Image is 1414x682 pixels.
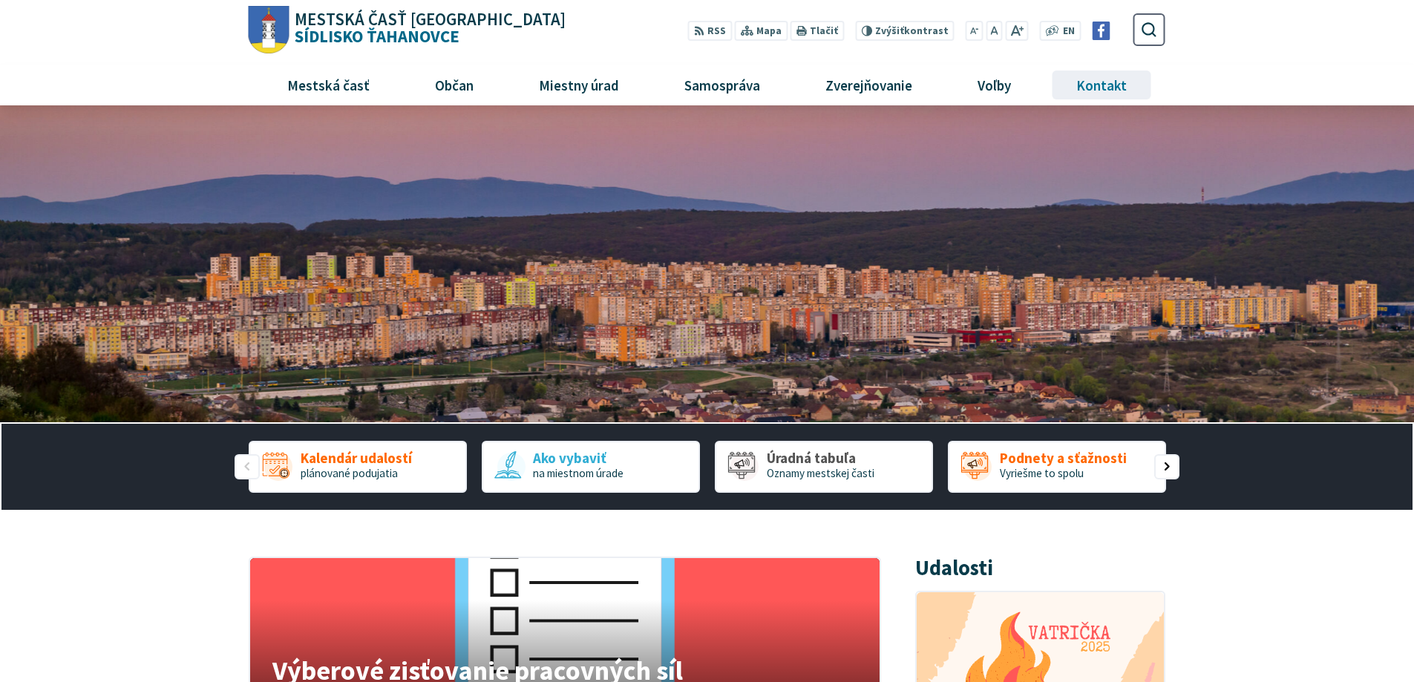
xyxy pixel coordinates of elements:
a: Mestská časť [260,65,396,105]
a: Podnety a sťažnosti Vyriešme to spolu [948,441,1166,493]
a: Úradná tabuľa Oznamy mestskej časti [715,441,933,493]
div: Predošlý slajd [235,454,260,479]
a: Samospráva [658,65,788,105]
span: Mestská časť [GEOGRAPHIC_DATA] [295,11,566,28]
a: Kalendár udalostí plánované podujatia [249,441,467,493]
span: Občan [429,65,479,105]
span: kontrast [875,25,949,37]
span: Podnety a sťažnosti [1000,450,1127,466]
a: Ako vybaviť na miestnom úrade [482,441,700,493]
span: Mapa [756,24,782,39]
a: Miestny úrad [511,65,646,105]
span: Oznamy mestskej časti [767,466,874,480]
a: Kontakt [1050,65,1154,105]
a: Logo Sídlisko Ťahanovce, prejsť na domovskú stránku. [249,6,566,54]
span: Ako vybaviť [533,450,623,466]
button: Tlačiť [791,21,844,41]
div: Nasledujúci slajd [1154,454,1179,479]
span: Vyriešme to spolu [1000,466,1084,480]
div: 1 / 5 [249,441,467,493]
h1: Sídlisko Ťahanovce [289,11,566,45]
span: Miestny úrad [533,65,624,105]
span: Zverejňovanie [819,65,917,105]
img: Prejsť na domovskú stránku [249,6,289,54]
span: Zvýšiť [875,24,904,37]
button: Zväčšiť veľkosť písma [1005,21,1028,41]
span: Samospráva [678,65,765,105]
div: 4 / 5 [948,441,1166,493]
span: Tlačiť [810,25,838,37]
a: EN [1059,24,1079,39]
button: Zvýšiťkontrast [855,21,954,41]
a: Mapa [735,21,788,41]
div: 2 / 5 [482,441,700,493]
span: RSS [707,24,726,39]
div: 3 / 5 [715,441,933,493]
h3: Udalosti [915,557,993,580]
span: Kontakt [1071,65,1133,105]
a: RSS [688,21,732,41]
span: EN [1063,24,1075,39]
img: Prejsť na Facebook stránku [1092,22,1110,40]
a: Voľby [951,65,1038,105]
a: Zverejňovanie [799,65,940,105]
a: Občan [407,65,500,105]
span: Mestská časť [281,65,375,105]
span: Voľby [972,65,1017,105]
span: Kalendár udalostí [301,450,412,466]
button: Nastaviť pôvodnú veľkosť písma [986,21,1002,41]
span: plánované podujatia [301,466,398,480]
span: na miestnom úrade [533,466,623,480]
button: Zmenšiť veľkosť písma [966,21,983,41]
span: Úradná tabuľa [767,450,874,466]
